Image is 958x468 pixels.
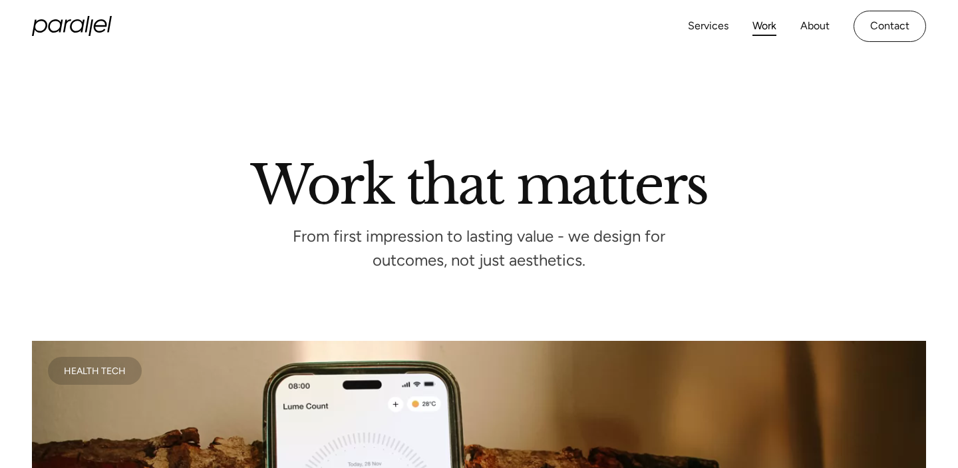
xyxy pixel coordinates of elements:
[800,17,830,36] a: About
[100,159,858,204] h2: Work that matters
[64,367,126,374] div: Health Tech
[688,17,728,36] a: Services
[279,231,679,266] p: From first impression to lasting value - we design for outcomes, not just aesthetics.
[752,17,776,36] a: Work
[32,16,112,36] a: home
[854,11,926,42] a: Contact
